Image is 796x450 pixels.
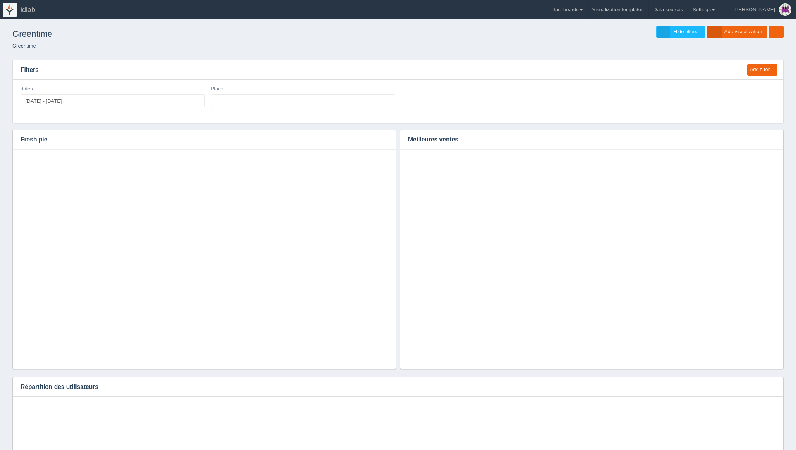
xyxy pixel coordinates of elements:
[400,130,772,149] h3: Meilleures ventes
[21,85,33,93] label: dates
[211,85,224,93] label: Place
[707,26,767,38] a: Add visualization
[13,377,772,397] h3: Répartition des utilisateurs
[656,26,705,38] a: Hide filters
[747,64,777,76] button: Add filter
[12,43,36,50] li: Greentime
[21,6,35,14] span: idlab
[3,3,17,17] img: logo-icon-white-65218e21b3e149ebeb43c0d521b2b0920224ca4d96276e4423216f8668933697.png
[12,26,398,43] h1: Greentime
[779,3,791,16] img: Profile Picture
[674,29,697,34] span: Hide filters
[13,130,384,149] h3: Fresh pie
[13,60,740,80] h3: Filters
[734,2,775,17] div: [PERSON_NAME]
